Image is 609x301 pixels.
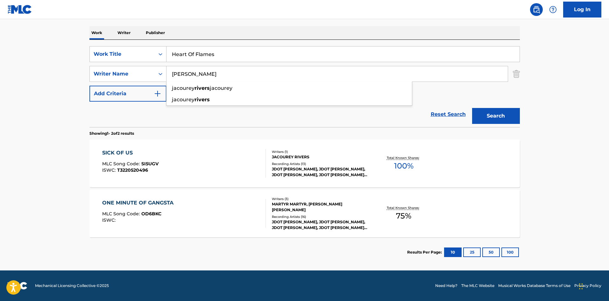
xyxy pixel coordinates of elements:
[461,283,494,289] a: The MLC Website
[89,46,520,127] form: Search Form
[407,249,443,255] p: Results Per Page:
[435,283,457,289] a: Need Help?
[144,26,167,39] p: Publisher
[141,161,159,167] span: SI5UGV
[94,70,151,78] div: Writer Name
[102,217,117,223] span: ISWC :
[94,50,151,58] div: Work Title
[482,247,500,257] button: 50
[387,205,421,210] p: Total Known Shares:
[272,197,368,201] div: Writers ( 3 )
[394,160,414,172] span: 100 %
[89,190,520,237] a: ONE MINUTE OF GANGSTAMLC Song Code:OD6BKCISWC:Writers (3)MARTYR MARTYR, [PERSON_NAME] [PERSON_NAM...
[195,97,210,103] strong: rivers
[8,282,27,290] img: logo
[195,85,210,91] strong: rivers
[89,140,520,187] a: SICK OF USMLC Song Code:SI5UGVISWC:T3220520496Writers (1)JACOUREY RIVERSRecording Artists (13)JDO...
[116,26,132,39] p: Writer
[547,3,559,16] div: Help
[102,211,141,217] span: MLC Song Code :
[272,149,368,154] div: Writers ( 1 )
[272,219,368,231] div: JDOT [PERSON_NAME], JDOT [PERSON_NAME], JDOT [PERSON_NAME], JDOT [PERSON_NAME], JDOT BREEZY
[172,97,195,103] span: jacourey
[272,201,368,213] div: MARTYR MARTYR, [PERSON_NAME] [PERSON_NAME]
[463,247,481,257] button: 25
[472,108,520,124] button: Search
[387,155,421,160] p: Total Known Shares:
[574,283,601,289] a: Privacy Policy
[154,90,161,97] img: 9d2ae6d4665cec9f34b9.svg
[210,85,232,91] span: jacourey
[272,214,368,219] div: Recording Artists ( 16 )
[549,6,557,13] img: help
[272,161,368,166] div: Recording Artists ( 13 )
[141,211,161,217] span: OD6BKC
[272,166,368,178] div: JDOT [PERSON_NAME], JDOT [PERSON_NAME], JDOT [PERSON_NAME], JDOT [PERSON_NAME], JDOT BREEZY
[530,3,543,16] a: Public Search
[102,149,159,157] div: SICK OF US
[102,167,117,173] span: ISWC :
[272,154,368,160] div: JACOUREY RIVERS
[579,277,583,296] div: Drag
[513,66,520,82] img: Delete Criterion
[444,247,462,257] button: 10
[172,85,195,91] span: jacourey
[498,283,570,289] a: Musical Works Database Terms of Use
[8,5,32,14] img: MLC Logo
[89,26,104,39] p: Work
[533,6,540,13] img: search
[501,247,519,257] button: 100
[577,270,609,301] iframe: Chat Widget
[35,283,109,289] span: Mechanical Licensing Collective © 2025
[89,86,166,102] button: Add Criteria
[102,161,141,167] span: MLC Song Code :
[396,210,411,222] span: 75 %
[428,107,469,121] a: Reset Search
[563,2,601,18] a: Log In
[89,131,134,136] p: Showing 1 - 2 of 2 results
[117,167,148,173] span: T3220520496
[102,199,177,207] div: ONE MINUTE OF GANGSTA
